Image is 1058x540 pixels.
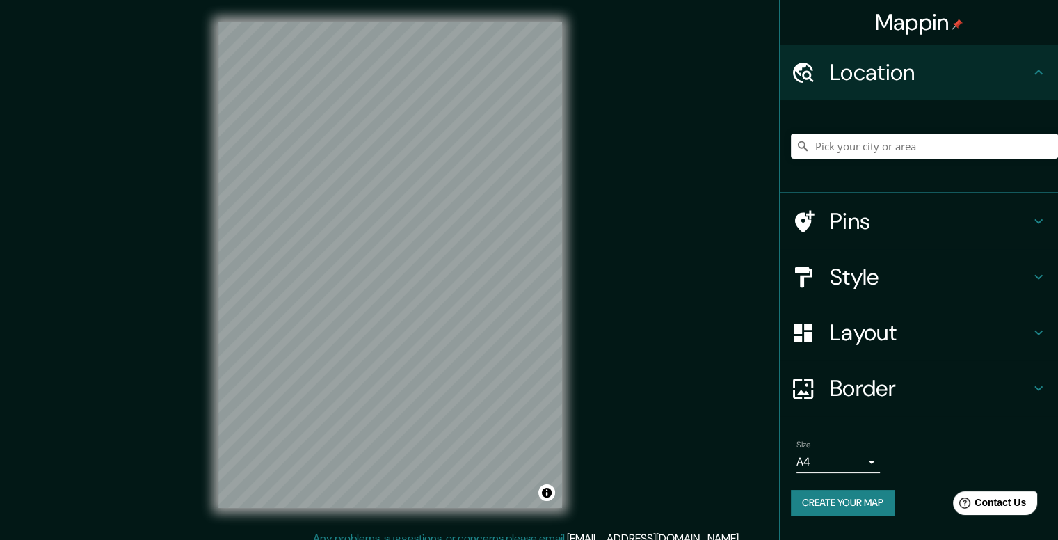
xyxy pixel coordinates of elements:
[796,439,811,451] label: Size
[780,45,1058,100] div: Location
[830,207,1030,235] h4: Pins
[796,451,880,473] div: A4
[780,193,1058,249] div: Pins
[830,319,1030,347] h4: Layout
[830,263,1030,291] h4: Style
[830,58,1030,86] h4: Location
[791,490,895,516] button: Create your map
[791,134,1058,159] input: Pick your city or area
[934,486,1043,525] iframe: Help widget launcher
[830,374,1030,402] h4: Border
[780,305,1058,360] div: Layout
[952,19,963,30] img: pin-icon.png
[218,22,562,508] canvas: Map
[875,8,963,36] h4: Mappin
[538,484,555,501] button: Toggle attribution
[780,360,1058,416] div: Border
[780,249,1058,305] div: Style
